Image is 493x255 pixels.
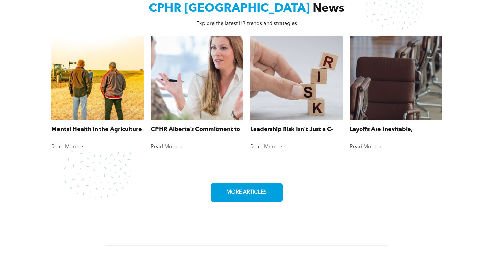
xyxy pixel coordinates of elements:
span: MORE ARTICLES [224,186,269,199]
a: CPHR Alberta’s Commitment to Supporting Reservists [151,125,243,134]
a: Read More → [51,144,144,150]
span: Explore the latest HR trends and strategies [196,21,297,26]
span: News [313,3,344,15]
span: CPHR [GEOGRAPHIC_DATA] [149,3,310,15]
a: Leadership Risk Isn't Just a C-Suite Concern [250,125,343,134]
a: Mental Health in the Agriculture Industry [51,125,144,134]
a: Read More → [350,144,442,150]
a: Read More → [250,144,343,150]
a: Read More → [151,144,243,150]
a: MORE ARTICLES [211,183,283,202]
a: Layoffs Are Inevitable, Abandoning People Isn’t [350,125,442,134]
